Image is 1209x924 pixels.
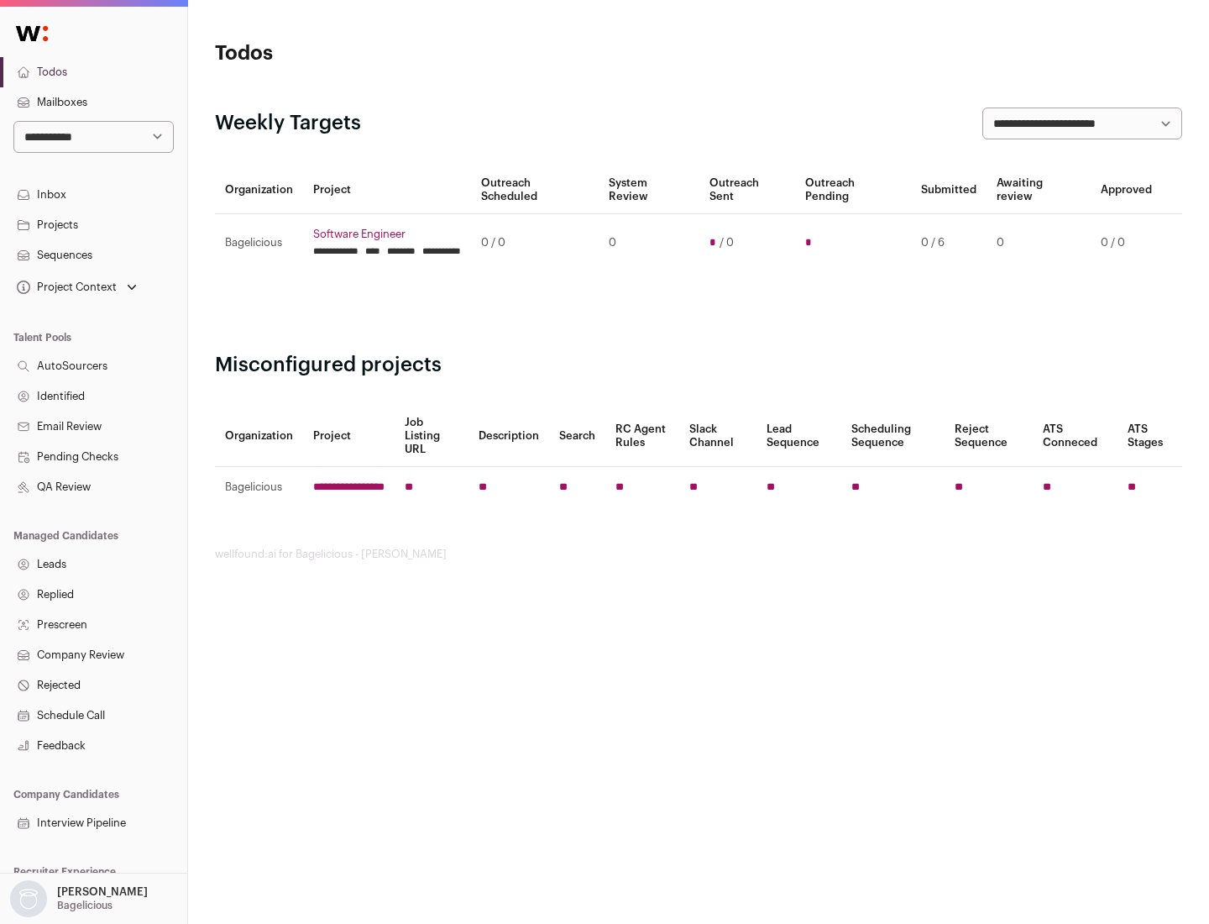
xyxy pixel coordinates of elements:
[720,236,734,249] span: / 0
[471,214,599,272] td: 0 / 0
[945,406,1034,467] th: Reject Sequence
[215,548,1182,561] footer: wellfound:ai for Bagelicious - [PERSON_NAME]
[303,406,395,467] th: Project
[911,214,987,272] td: 0 / 6
[471,166,599,214] th: Outreach Scheduled
[841,406,945,467] th: Scheduling Sequence
[57,899,113,912] p: Bagelicious
[10,880,47,917] img: nopic.png
[13,276,140,299] button: Open dropdown
[987,214,1091,272] td: 0
[395,406,468,467] th: Job Listing URL
[756,406,841,467] th: Lead Sequence
[215,40,537,67] h1: Todos
[313,228,461,241] a: Software Engineer
[303,166,471,214] th: Project
[1091,214,1162,272] td: 0 / 0
[13,281,117,294] div: Project Context
[987,166,1091,214] th: Awaiting review
[215,166,303,214] th: Organization
[1117,406,1182,467] th: ATS Stages
[215,110,361,137] h2: Weekly Targets
[599,166,699,214] th: System Review
[549,406,605,467] th: Search
[699,166,796,214] th: Outreach Sent
[57,885,148,899] p: [PERSON_NAME]
[1033,406,1117,467] th: ATS Conneced
[468,406,549,467] th: Description
[1091,166,1162,214] th: Approved
[7,880,151,917] button: Open dropdown
[215,214,303,272] td: Bagelicious
[795,166,910,214] th: Outreach Pending
[679,406,756,467] th: Slack Channel
[7,17,57,50] img: Wellfound
[215,352,1182,379] h2: Misconfigured projects
[215,406,303,467] th: Organization
[599,214,699,272] td: 0
[911,166,987,214] th: Submitted
[605,406,678,467] th: RC Agent Rules
[215,467,303,508] td: Bagelicious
